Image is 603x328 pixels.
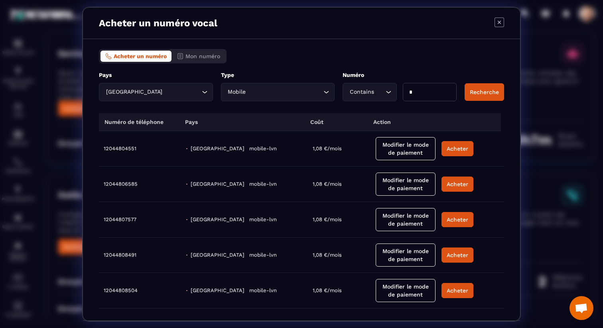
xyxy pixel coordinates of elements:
button: Acheter [441,177,473,192]
div: 1,08 €/mois [313,287,371,293]
p: Pays [99,71,213,79]
img: Country Flag [186,290,187,291]
div: 12044808491 [104,252,181,258]
img: Country Flag [186,219,187,220]
span: [GEOGRAPHIC_DATA] [191,181,244,187]
span: [GEOGRAPHIC_DATA] [191,252,244,258]
button: Acheter [441,212,473,227]
div: Search for option [99,83,213,101]
div: mobile-lvn [249,216,307,222]
p: Numéro [343,71,457,79]
p: Type [221,71,335,79]
button: Recherche [465,83,504,101]
img: Country Flag [186,254,187,255]
span: Mon numéro [185,53,220,59]
span: [GEOGRAPHIC_DATA] [104,88,164,96]
span: [GEOGRAPHIC_DATA] [191,145,244,151]
span: [GEOGRAPHIC_DATA] [191,287,244,293]
button: Modifier le mode de paiement [376,279,436,302]
button: Acheter [441,141,473,156]
button: Mon numéro [172,51,225,62]
span: Acheter un numéro [114,53,167,59]
div: 1,08 €/mois [313,145,371,151]
button: Acheter [441,247,473,263]
img: Country Flag [186,183,187,185]
input: Search for option [376,88,383,96]
span: [GEOGRAPHIC_DATA] [191,216,244,222]
th: Pays [179,113,242,131]
button: Modifier le mode de paiement [376,137,436,160]
button: Modifier le mode de paiement [376,173,436,196]
th: Coût [305,113,367,131]
div: mobile-lvn [249,145,307,151]
input: Search for option [164,88,200,96]
div: 12044806585 [104,181,181,187]
button: Acheter [441,283,473,298]
img: Country Flag [186,148,187,149]
div: mobile-lvn [249,252,307,258]
div: Ouvrir le chat [569,296,593,320]
button: Modifier le mode de paiement [376,208,436,231]
div: mobile-lvn [249,287,307,293]
button: Modifier le mode de paiement [376,244,436,267]
div: 1,08 €/mois [313,252,371,258]
div: 1,08 €/mois [313,181,371,187]
input: Search for option [248,88,322,96]
div: Search for option [343,83,396,101]
span: Contains [348,88,376,96]
div: 12044804551 [104,145,181,151]
p: Acheter un numéro vocal [99,18,217,29]
th: Numéro de téléphone [99,113,179,131]
div: Search for option [221,83,335,101]
button: Acheter un numéro [100,51,171,62]
th: Action [368,113,501,131]
div: mobile-lvn [249,181,307,187]
div: 12044808504 [104,287,181,293]
span: Mobile [226,88,248,96]
div: 1,08 €/mois [313,216,371,222]
div: 12044807577 [104,216,181,222]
